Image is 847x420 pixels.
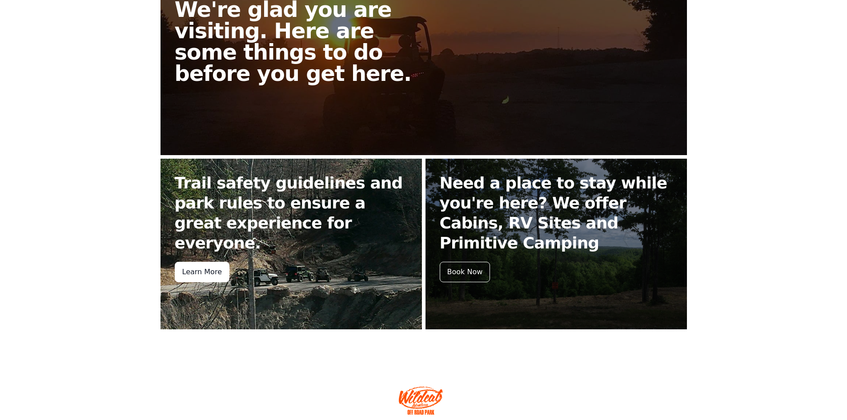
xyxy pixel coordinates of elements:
[426,159,687,329] a: Need a place to stay while you're here? We offer Cabins, RV Sites and Primitive Camping Book Now
[175,262,229,282] div: Learn More
[161,159,422,329] a: Trail safety guidelines and park rules to ensure a great experience for everyone. Learn More
[440,173,673,253] h2: Need a place to stay while you're here? We offer Cabins, RV Sites and Primitive Camping
[175,173,408,253] h2: Trail safety guidelines and park rules to ensure a great experience for everyone.
[399,386,443,415] img: Wildcat Offroad park
[440,262,490,282] div: Book Now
